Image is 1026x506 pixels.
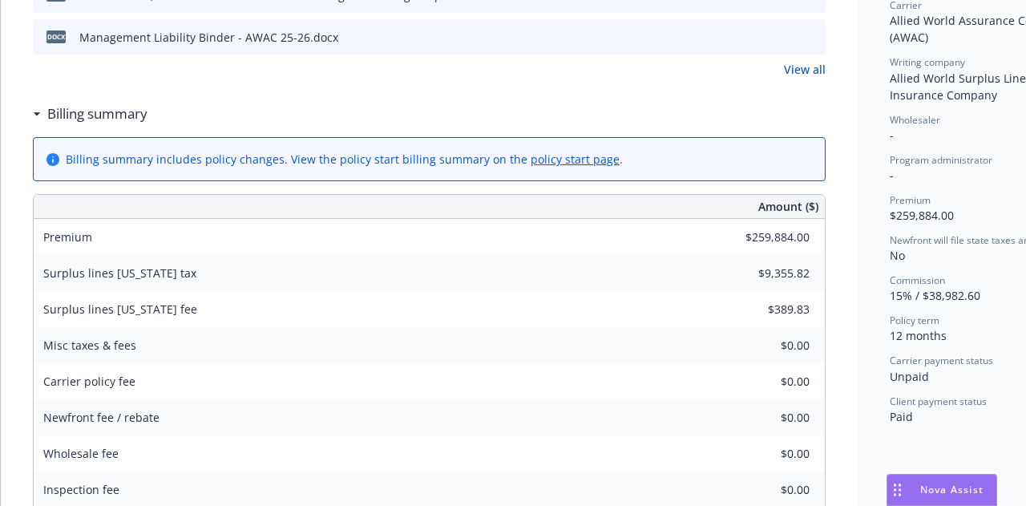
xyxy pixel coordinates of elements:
input: 0.00 [715,370,819,394]
button: download file [779,29,792,46]
span: Policy term [890,314,939,327]
a: policy start page [531,152,620,167]
span: Misc taxes & fees [43,338,136,353]
input: 0.00 [715,478,819,502]
span: $259,884.00 [890,208,954,223]
h3: Billing summary [47,103,147,124]
span: - [890,168,894,183]
span: Commission [890,273,945,287]
span: 12 months [890,328,947,343]
span: Wholesale fee [43,446,119,461]
span: Surplus lines [US_STATE] tax [43,265,196,281]
span: Premium [43,229,92,245]
span: Newfront fee / rebate [43,410,160,425]
span: Client payment status [890,395,987,408]
span: No [890,248,905,263]
span: Inspection fee [43,482,119,497]
span: Amount ($) [758,198,818,215]
input: 0.00 [715,225,819,249]
span: Carrier policy fee [43,374,135,389]
span: docx [46,30,66,43]
input: 0.00 [715,406,819,430]
a: View all [784,61,826,78]
input: 0.00 [715,261,819,285]
button: preview file [805,29,819,46]
div: Drag to move [887,475,907,505]
input: 0.00 [715,298,819,322]
input: 0.00 [715,442,819,466]
div: Management Liability Binder - AWAC 25-26.docx [79,29,338,46]
span: Premium [890,193,931,207]
div: Billing summary includes policy changes. View the policy start billing summary on the . [66,151,623,168]
span: Nova Assist [920,483,984,496]
span: 15% / $38,982.60 [890,288,980,303]
div: Billing summary [33,103,147,124]
span: - [890,128,894,143]
span: Surplus lines [US_STATE] fee [43,302,197,317]
span: Program administrator [890,153,992,167]
span: Wholesaler [890,113,940,127]
span: Writing company [890,55,965,69]
span: Paid [890,409,913,424]
span: Carrier payment status [890,354,993,367]
span: Unpaid [890,369,929,384]
input: 0.00 [715,334,819,358]
button: Nova Assist [887,474,997,506]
